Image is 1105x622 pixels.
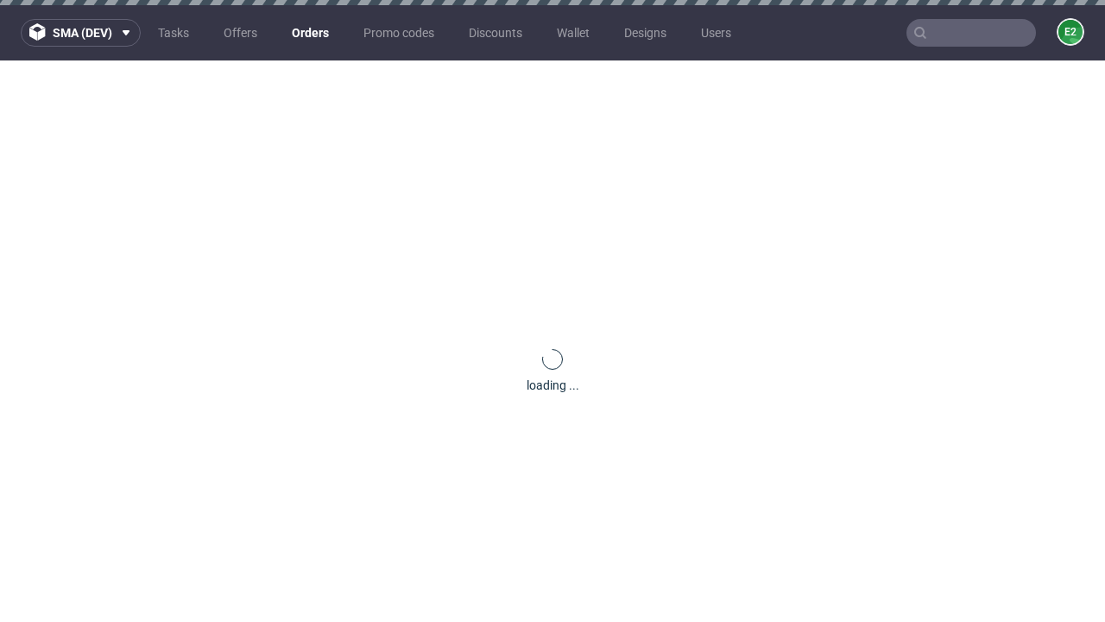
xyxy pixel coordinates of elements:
a: Users [691,19,742,47]
a: Promo codes [353,19,445,47]
button: sma (dev) [21,19,141,47]
a: Tasks [148,19,199,47]
a: Discounts [458,19,533,47]
span: sma (dev) [53,27,112,39]
figcaption: e2 [1058,20,1083,44]
a: Offers [213,19,268,47]
a: Designs [614,19,677,47]
a: Wallet [546,19,600,47]
a: Orders [281,19,339,47]
div: loading ... [527,377,579,394]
